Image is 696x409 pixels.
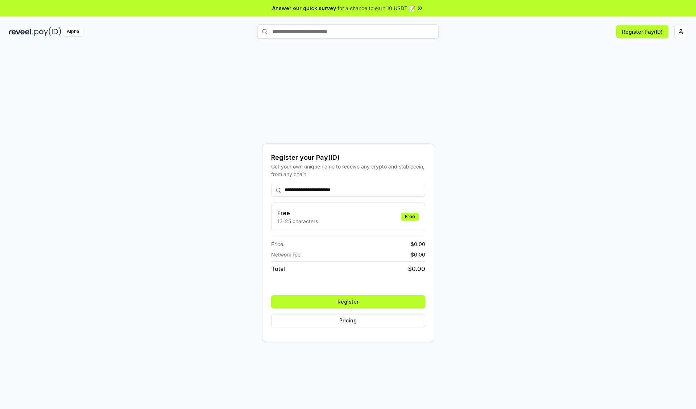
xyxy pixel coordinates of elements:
[34,27,61,36] img: pay_id
[411,240,425,248] span: $ 0.00
[271,314,425,327] button: Pricing
[411,251,425,258] span: $ 0.00
[337,4,415,12] span: for a chance to earn 10 USDT 📝
[277,209,318,217] h3: Free
[63,27,83,36] div: Alpha
[271,163,425,178] div: Get your own unique name to receive any crypto and stablecoin, from any chain
[271,251,301,258] span: Network fee
[408,264,425,273] span: $ 0.00
[616,25,668,38] button: Register Pay(ID)
[277,217,318,225] p: 13-25 characters
[271,240,283,248] span: Price
[272,4,336,12] span: Answer our quick survey
[401,213,419,221] div: Free
[271,264,285,273] span: Total
[271,153,425,163] div: Register your Pay(ID)
[9,27,33,36] img: reveel_dark
[271,295,425,308] button: Register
